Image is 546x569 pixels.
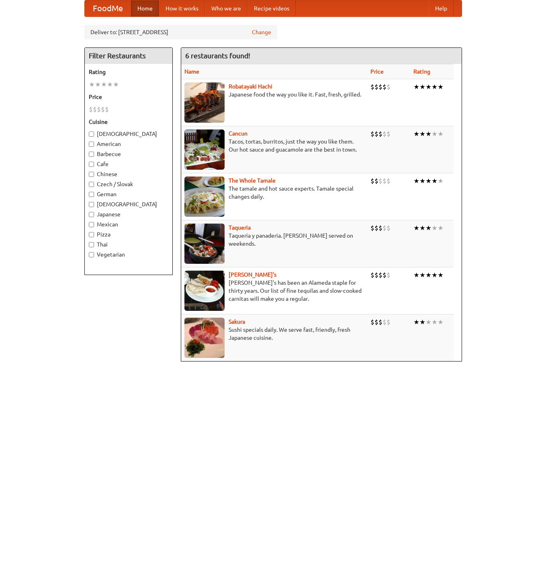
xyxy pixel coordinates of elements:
[247,0,296,16] a: Recipe videos
[97,105,101,114] li: $
[429,0,454,16] a: Help
[89,252,94,257] input: Vegetarian
[89,172,94,177] input: Chinese
[89,230,168,238] label: Pizza
[229,318,245,325] a: Sakura
[413,68,430,75] a: Rating
[89,162,94,167] input: Cafe
[419,129,425,138] li: ★
[386,177,391,185] li: $
[89,152,94,157] input: Barbecue
[184,318,225,358] img: sakura.jpg
[382,129,386,138] li: $
[229,271,276,278] a: [PERSON_NAME]'s
[184,82,225,123] img: robatayaki.jpg
[89,180,168,188] label: Czech / Slovak
[370,224,374,232] li: $
[184,279,364,303] p: [PERSON_NAME]'s has been an Alameda staple for thirty years. Our list of fine tequilas and slow-c...
[184,185,364,201] p: The tamale and hot sauce experts. Tamale special changes daily.
[89,242,94,247] input: Thai
[378,82,382,91] li: $
[89,182,94,187] input: Czech / Slovak
[105,105,109,114] li: $
[89,222,94,227] input: Mexican
[184,177,225,217] img: wholetamale.jpg
[438,224,444,232] li: ★
[386,129,391,138] li: $
[101,105,105,114] li: $
[378,224,382,232] li: $
[386,318,391,327] li: $
[382,177,386,185] li: $
[229,177,276,184] a: The Whole Tamale
[89,212,94,217] input: Japanese
[425,129,431,138] li: ★
[413,82,419,91] li: ★
[438,318,444,327] li: ★
[229,224,251,231] b: Taqueria
[370,82,374,91] li: $
[370,129,374,138] li: $
[386,271,391,279] li: $
[431,318,438,327] li: ★
[89,118,168,126] h5: Cuisine
[184,271,225,311] img: pedros.jpg
[413,224,419,232] li: ★
[89,240,168,249] label: Thai
[438,82,444,91] li: ★
[378,177,382,185] li: $
[386,82,391,91] li: $
[378,318,382,327] li: $
[229,83,272,90] a: Robatayaki Hachi
[438,177,444,185] li: ★
[89,251,168,259] label: Vegetarian
[89,142,94,147] input: American
[374,82,378,91] li: $
[89,170,168,178] label: Chinese
[89,192,94,197] input: German
[378,129,382,138] li: $
[413,271,419,279] li: ★
[95,80,101,89] li: ★
[184,232,364,248] p: Taqueria y panaderia. [PERSON_NAME] served on weekends.
[382,82,386,91] li: $
[89,68,168,76] h5: Rating
[370,68,384,75] a: Price
[89,220,168,228] label: Mexican
[89,190,168,198] label: German
[84,25,277,39] div: Deliver to: [STREET_ADDRESS]
[419,271,425,279] li: ★
[184,90,364,99] p: Japanese food the way you like it. Fast, fresh, grilled.
[425,224,431,232] li: ★
[425,318,431,327] li: ★
[413,318,419,327] li: ★
[184,138,364,154] p: Tacos, tortas, burritos, just the way you like them. Our hot sauce and guacamole are the best in ...
[431,129,438,138] li: ★
[419,318,425,327] li: ★
[85,0,131,16] a: FoodMe
[374,318,378,327] li: $
[438,271,444,279] li: ★
[374,129,378,138] li: $
[374,224,378,232] li: $
[419,224,425,232] li: ★
[370,271,374,279] li: $
[184,224,225,264] img: taqueria.jpg
[101,80,107,89] li: ★
[374,271,378,279] li: $
[438,129,444,138] li: ★
[386,224,391,232] li: $
[184,326,364,342] p: Sushi specials daily. We serve fast, friendly, fresh Japanese cuisine.
[184,68,199,75] a: Name
[107,80,113,89] li: ★
[419,177,425,185] li: ★
[85,48,172,64] h4: Filter Restaurants
[425,271,431,279] li: ★
[89,200,168,208] label: [DEMOGRAPHIC_DATA]
[89,232,94,237] input: Pizza
[89,150,168,158] label: Barbecue
[89,131,94,137] input: [DEMOGRAPHIC_DATA]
